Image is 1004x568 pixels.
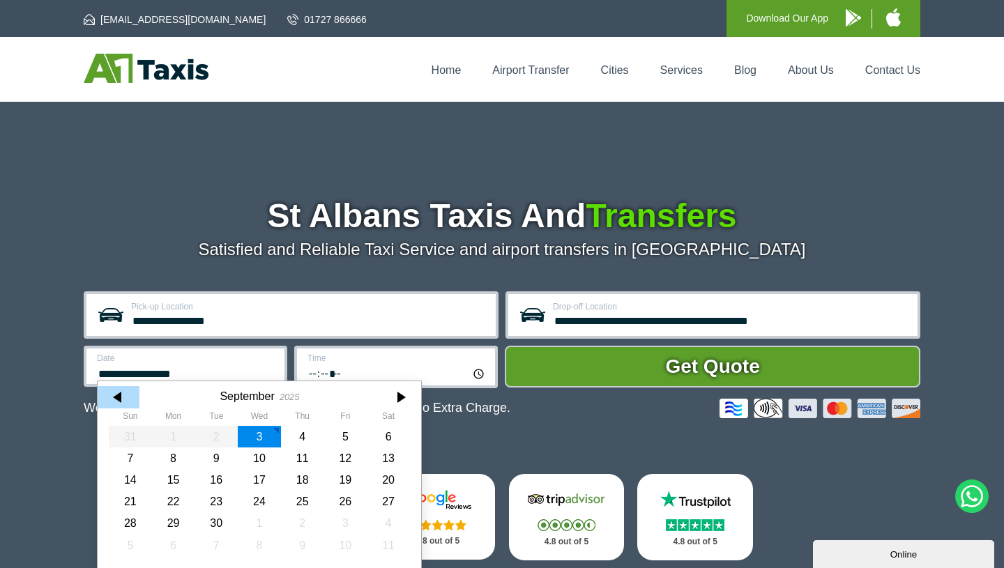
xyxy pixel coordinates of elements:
[84,54,208,83] img: A1 Taxis St Albans LTD
[813,537,997,568] iframe: chat widget
[238,411,281,425] th: Wednesday
[396,489,480,510] img: Google
[601,64,629,76] a: Cities
[524,489,608,510] img: Tripadvisor
[195,426,238,447] div: 02 September 2025
[432,64,462,76] a: Home
[238,447,281,469] div: 10 September 2025
[367,469,410,491] div: 20 September 2025
[281,426,324,447] div: 04 September 2025
[238,535,281,556] div: 08 October 2025
[637,474,753,560] a: Trustpilot Stars 4.8 out of 5
[367,447,410,469] div: 13 September 2025
[84,240,920,259] p: Satisfied and Reliable Taxi Service and airport transfers in [GEOGRAPHIC_DATA]
[152,447,195,469] div: 08 September 2025
[788,64,834,76] a: About Us
[324,491,367,512] div: 26 September 2025
[324,411,367,425] th: Friday
[307,354,487,362] label: Time
[195,535,238,556] div: 07 October 2025
[538,519,595,531] img: Stars
[509,474,625,560] a: Tripadvisor Stars 4.8 out of 5
[281,469,324,491] div: 18 September 2025
[109,426,152,447] div: 31 August 2025
[720,399,920,418] img: Credit And Debit Cards
[109,535,152,556] div: 05 October 2025
[152,535,195,556] div: 06 October 2025
[351,401,510,415] span: The Car at No Extra Charge.
[281,491,324,512] div: 25 September 2025
[367,535,410,556] div: 11 October 2025
[238,469,281,491] div: 17 September 2025
[152,512,195,534] div: 29 September 2025
[367,426,410,447] div: 06 September 2025
[152,426,195,447] div: 01 September 2025
[524,533,609,551] p: 4.8 out of 5
[195,512,238,534] div: 30 September 2025
[367,411,410,425] th: Saturday
[886,8,901,26] img: A1 Taxis iPhone App
[195,411,238,425] th: Tuesday
[152,469,195,491] div: 15 September 2025
[109,491,152,512] div: 21 September 2025
[324,447,367,469] div: 12 September 2025
[367,512,410,534] div: 04 October 2025
[846,9,861,26] img: A1 Taxis Android App
[492,64,569,76] a: Airport Transfer
[367,491,410,512] div: 27 September 2025
[109,447,152,469] div: 07 September 2025
[653,533,738,551] p: 4.8 out of 5
[653,489,737,510] img: Trustpilot
[109,469,152,491] div: 14 September 2025
[660,64,703,76] a: Services
[97,354,276,362] label: Date
[84,13,266,26] a: [EMAIL_ADDRESS][DOMAIN_NAME]
[324,535,367,556] div: 10 October 2025
[324,469,367,491] div: 19 September 2025
[195,469,238,491] div: 16 September 2025
[152,491,195,512] div: 22 September 2025
[409,519,466,530] img: Stars
[195,447,238,469] div: 09 September 2025
[395,532,480,550] p: 4.8 out of 5
[586,197,736,234] span: Transfers
[734,64,756,76] a: Blog
[238,491,281,512] div: 24 September 2025
[324,512,367,534] div: 03 October 2025
[746,10,828,27] p: Download Our App
[109,411,152,425] th: Sunday
[380,474,496,560] a: Google Stars 4.8 out of 5
[505,346,920,387] button: Get Quote
[280,392,299,402] div: 2025
[324,426,367,447] div: 05 September 2025
[281,512,324,534] div: 02 October 2025
[84,401,510,415] p: We Now Accept Card & Contactless Payment In
[238,426,281,447] div: 03 September 2025
[238,512,281,534] div: 01 October 2025
[109,512,152,534] div: 28 September 2025
[131,302,487,311] label: Pick-up Location
[195,491,238,512] div: 23 September 2025
[281,447,324,469] div: 11 September 2025
[865,64,920,76] a: Contact Us
[281,535,324,556] div: 09 October 2025
[287,13,367,26] a: 01727 866666
[666,519,724,531] img: Stars
[84,199,920,233] h1: St Albans Taxis And
[553,302,909,311] label: Drop-off Location
[281,411,324,425] th: Thursday
[220,390,274,403] div: September
[152,411,195,425] th: Monday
